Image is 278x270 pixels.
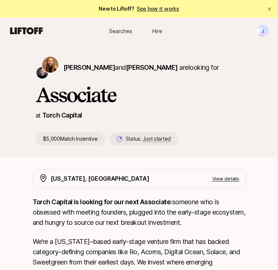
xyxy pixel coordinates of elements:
img: Christopher Harper [36,67,48,79]
span: Hire [152,27,162,35]
h1: Associate [36,84,243,106]
span: [PERSON_NAME] [126,64,178,71]
span: Just started [143,136,171,142]
button: J [256,24,269,37]
a: Hire [139,24,176,38]
span: [PERSON_NAME] [64,64,115,71]
p: are looking for [64,62,219,73]
p: $5,000 Match Incentive [36,132,105,145]
a: See how it works [137,6,179,12]
span: and [115,64,177,71]
a: Torch Capital [42,111,82,119]
span: Searches [109,27,132,35]
a: Searches [102,24,139,38]
strong: Torch Capital is looking for our next Associate: [33,198,172,206]
p: View details [212,175,239,182]
p: [US_STATE], [GEOGRAPHIC_DATA] [51,174,149,183]
img: Katie Reiner [42,57,58,73]
span: New to Liftoff? [99,4,179,13]
p: someone who is obsessed with meeting founders, plugged into the early-stage ecosystem, and hungry... [33,197,246,228]
p: J [261,26,264,35]
p: Status: [126,134,171,143]
p: at [36,111,41,120]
